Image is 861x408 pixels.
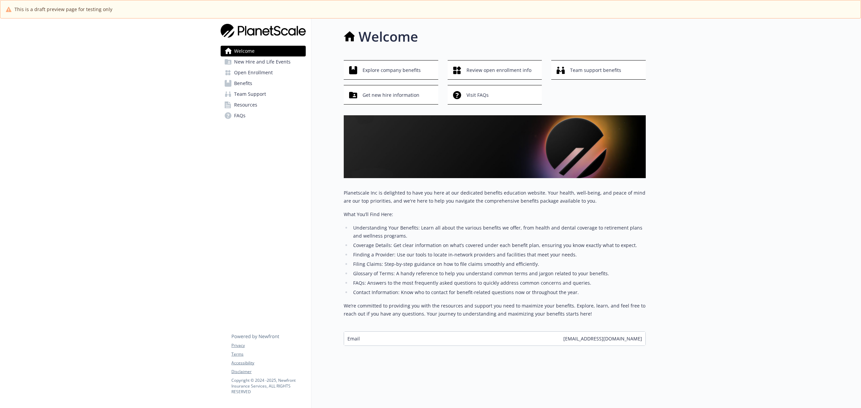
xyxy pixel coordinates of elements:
[351,279,646,287] li: FAQs: Answers to the most frequently asked questions to quickly address common concerns and queries.
[448,60,542,80] button: Review open enrollment info
[344,210,646,218] p: What You’ll Find Here:
[363,64,421,77] span: Explore company benefits
[221,89,306,99] a: Team Support
[359,27,418,47] h1: Welcome
[363,89,419,101] span: Get new hire information
[351,288,646,296] li: Contact Information: Know who to contact for benefit-related questions now or throughout the year.
[14,6,112,13] span: This is a draft preview page for testing only
[466,64,531,77] span: Review open enrollment info
[344,115,646,178] img: overview page banner
[221,110,306,121] a: FAQs
[448,85,542,105] button: Visit FAQs
[231,377,305,395] p: Copyright © 2024 - 2025 , Newfront Insurance Services, ALL RIGHTS RESERVED
[563,335,642,342] span: [EMAIL_ADDRESS][DOMAIN_NAME]
[234,78,252,89] span: Benefits
[221,46,306,56] a: Welcome
[551,60,646,80] button: Team support benefits
[351,270,646,278] li: Glossary of Terms: A handy reference to help you understand common terms and jargon related to yo...
[570,64,621,77] span: Team support benefits
[234,110,246,121] span: FAQs
[351,251,646,259] li: Finding a Provider: Use our tools to locate in-network providers and facilities that meet your ne...
[221,99,306,110] a: Resources
[221,67,306,78] a: Open Enrollment
[234,67,273,78] span: Open Enrollment
[351,260,646,268] li: Filing Claims: Step-by-step guidance on how to file claims smoothly and efficiently.
[347,335,360,342] span: Email
[466,89,489,101] span: Visit FAQs
[231,351,305,357] a: Terms
[221,56,306,67] a: New Hire and Life Events
[344,302,646,318] p: We’re committed to providing you with the resources and support you need to maximize your benefit...
[234,89,266,99] span: Team Support
[231,342,305,349] a: Privacy
[344,189,646,205] p: Planetscale Inc is delighted to have you here at our dedicated benefits education website. Your h...
[231,369,305,375] a: Disclaimer
[221,78,306,89] a: Benefits
[234,46,255,56] span: Welcome
[351,241,646,249] li: Coverage Details: Get clear information on what’s covered under each benefit plan, ensuring you k...
[234,99,257,110] span: Resources
[234,56,291,67] span: New Hire and Life Events
[344,60,438,80] button: Explore company benefits
[231,360,305,366] a: Accessibility
[344,85,438,105] button: Get new hire information
[351,224,646,240] li: Understanding Your Benefits: Learn all about the various benefits we offer, from health and denta...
